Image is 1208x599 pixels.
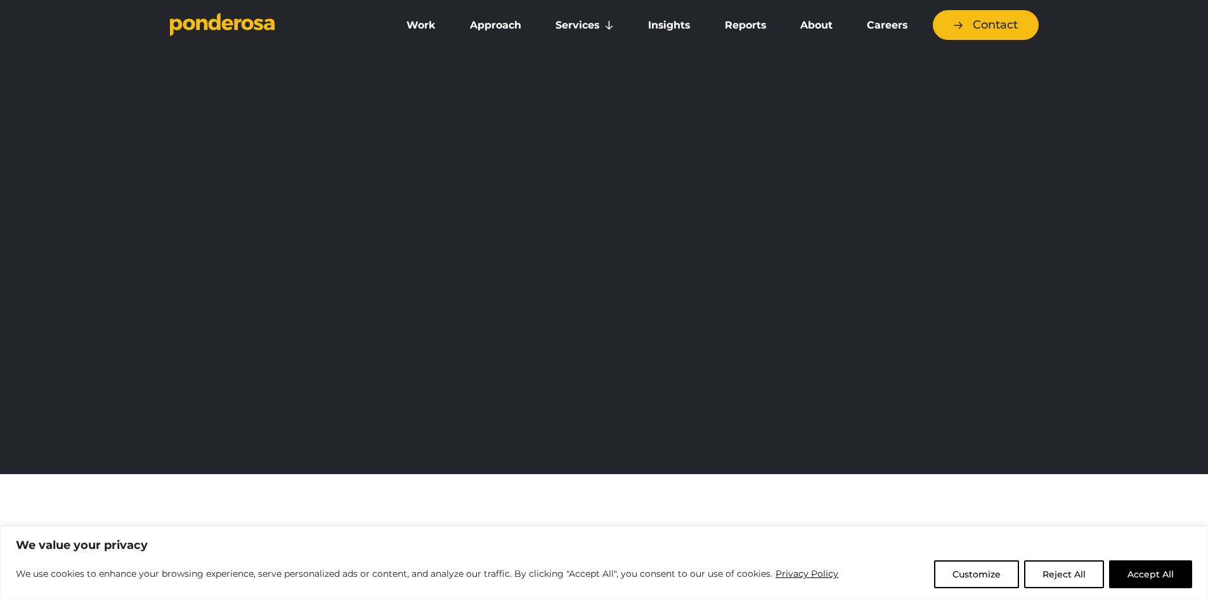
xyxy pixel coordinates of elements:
a: About [786,12,847,39]
p: We value your privacy [16,538,1192,553]
a: Privacy Policy [775,566,839,581]
button: Reject All [1024,560,1104,588]
button: Customize [934,560,1019,588]
a: Go to homepage [170,13,373,38]
a: Careers [852,12,922,39]
a: Approach [455,12,536,39]
a: Insights [633,12,705,39]
a: Services [541,12,628,39]
a: Contact [933,10,1039,40]
button: Accept All [1109,560,1192,588]
p: We use cookies to enhance your browsing experience, serve personalized ads or content, and analyz... [16,566,839,581]
a: Reports [710,12,781,39]
a: Work [392,12,450,39]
